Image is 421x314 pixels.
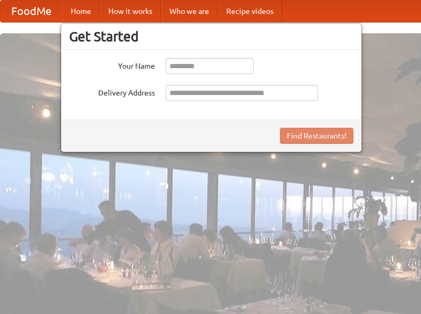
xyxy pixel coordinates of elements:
[280,128,353,144] button: Find Restaurants!
[1,1,62,22] a: FoodMe
[161,1,218,22] a: Who we are
[218,1,282,22] a: Recipe videos
[69,85,155,98] label: Delivery Address
[100,1,161,22] a: How it works
[62,1,100,22] a: Home
[69,28,353,45] h3: Get Started
[69,58,155,71] label: Your Name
